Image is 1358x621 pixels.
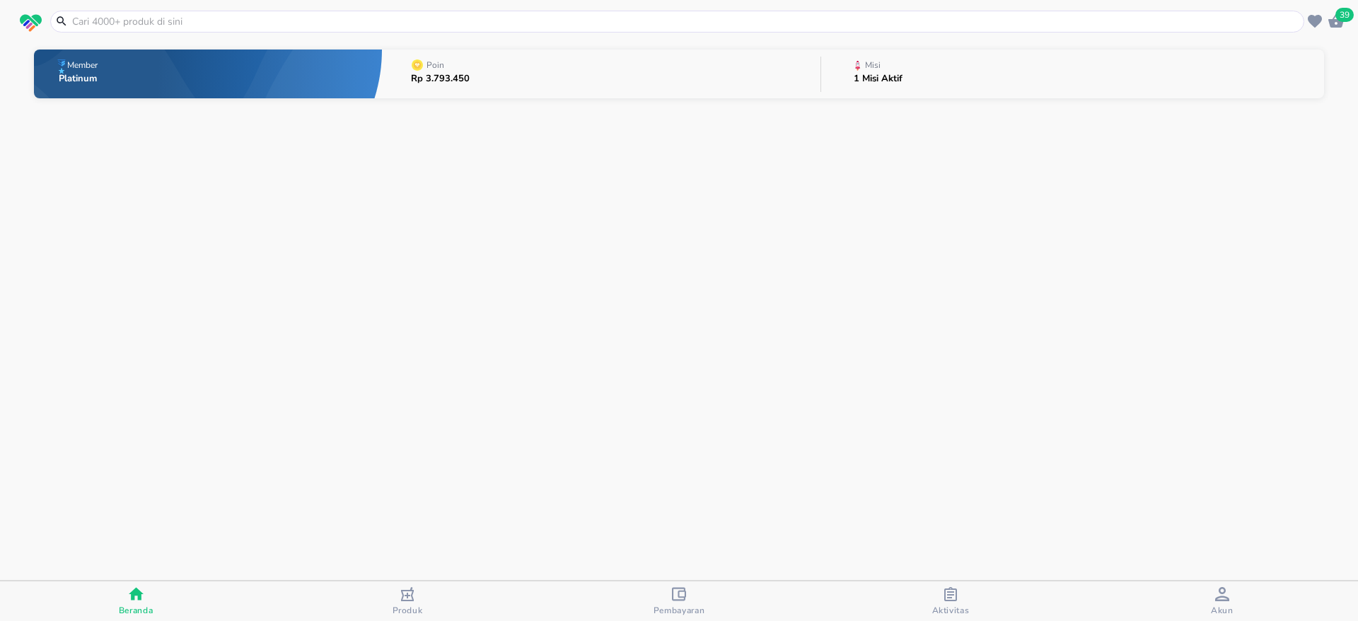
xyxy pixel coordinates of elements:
p: 1 Misi Aktif [854,74,903,83]
button: Produk [272,581,543,621]
button: Aktivitas [815,581,1086,621]
button: 39 [1325,11,1347,32]
button: Pembayaran [543,581,815,621]
button: Misi1 Misi Aktif [821,46,1324,102]
p: Member [67,61,98,69]
p: Misi [865,61,881,69]
span: Beranda [119,605,153,616]
span: Akun [1211,605,1234,616]
span: Aktivitas [932,605,970,616]
p: Rp 3.793.450 [411,74,470,83]
img: logo_swiperx_s.bd005f3b.svg [20,14,42,33]
button: Akun [1086,581,1358,621]
button: MemberPlatinum [34,46,382,102]
input: Cari 4000+ produk di sini [71,14,1301,29]
button: PoinRp 3.793.450 [382,46,820,102]
p: Platinum [59,74,100,83]
span: Pembayaran [654,605,705,616]
span: Produk [393,605,423,616]
p: Poin [426,61,444,69]
span: 39 [1335,8,1354,22]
